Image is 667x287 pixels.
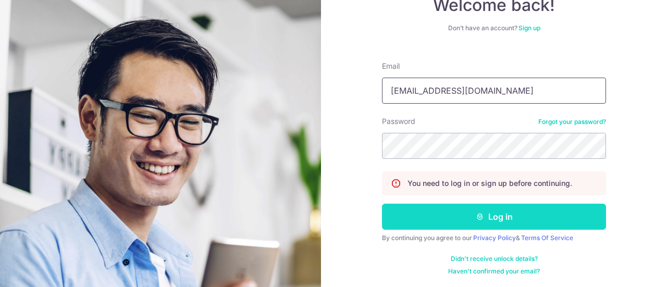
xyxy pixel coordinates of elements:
[538,118,606,126] a: Forgot your password?
[382,24,606,32] div: Don’t have an account?
[382,78,606,104] input: Enter your Email
[448,267,540,276] a: Haven't confirmed your email?
[518,24,540,32] a: Sign up
[407,178,572,189] p: You need to log in or sign up before continuing.
[382,116,415,127] label: Password
[473,234,516,242] a: Privacy Policy
[382,61,400,71] label: Email
[451,255,538,263] a: Didn't receive unlock details?
[382,204,606,230] button: Log in
[521,234,573,242] a: Terms Of Service
[382,234,606,242] div: By continuing you agree to our &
